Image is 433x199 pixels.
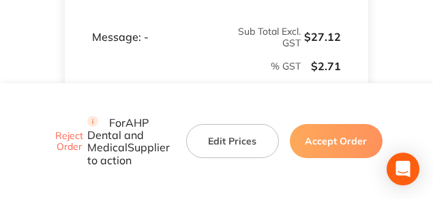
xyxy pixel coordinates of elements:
button: Reject Order [51,129,87,153]
p: For AHP Dental and Medical Supplier to action [87,115,170,166]
p: $2.71 [302,60,341,72]
p: Sub Total Excl. GST [218,26,301,48]
button: Edit Prices [186,124,279,158]
p: % GST [65,61,301,72]
div: Open Intercom Messenger [387,153,419,185]
p: $27.12 [302,31,341,43]
button: Accept Order [290,124,383,158]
